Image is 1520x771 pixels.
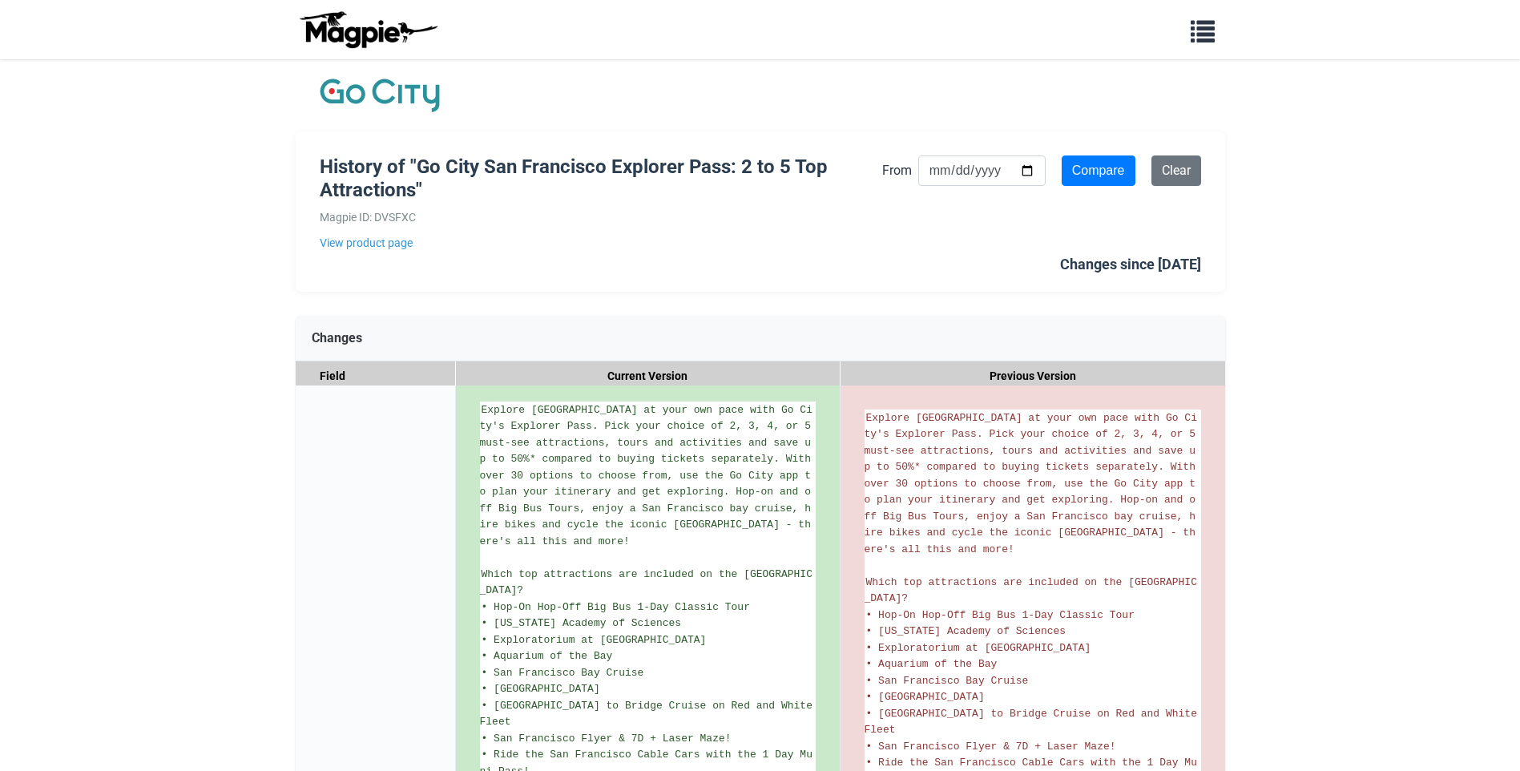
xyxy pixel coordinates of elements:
[882,160,912,181] label: From
[1060,253,1201,277] div: Changes since [DATE]
[866,691,985,703] span: • [GEOGRAPHIC_DATA]
[865,412,1202,555] span: Explore [GEOGRAPHIC_DATA] at your own pace with Go City's Explorer Pass. Pick your choice of 2, 3...
[865,708,1204,737] span: • [GEOGRAPHIC_DATA] to Bridge Cruise on Red and White Fleet
[866,609,1135,621] span: • Hop-On Hop-Off Big Bus 1-Day Classic Tour
[296,316,1225,361] div: Changes
[865,576,1197,605] span: Which top attractions are included on the [GEOGRAPHIC_DATA]?
[866,642,1091,654] span: • Exploratorium at [GEOGRAPHIC_DATA]
[866,675,1029,687] span: • San Francisco Bay Cruise
[1151,155,1201,186] a: Clear
[480,404,817,547] span: Explore [GEOGRAPHIC_DATA] at your own pace with Go City's Explorer Pass. Pick your choice of 2, 3...
[320,75,440,115] img: Company Logo
[296,361,456,391] div: Field
[866,625,1066,637] span: • [US_STATE] Academy of Sciences
[482,733,732,745] span: • San Francisco Flyer & 7D + Laser Maze!
[482,634,707,646] span: • Exploratorium at [GEOGRAPHIC_DATA]
[296,10,440,49] img: logo-ab69f6fb50320c5b225c76a69d11143b.png
[456,361,841,391] div: Current Version
[482,617,682,629] span: • [US_STATE] Academy of Sciences
[482,650,613,662] span: • Aquarium of the Bay
[841,361,1225,391] div: Previous Version
[320,234,882,252] a: View product page
[866,741,1116,753] span: • San Francisco Flyer & 7D + Laser Maze!
[320,155,882,202] h1: History of "Go City San Francisco Explorer Pass: 2 to 5 Top Attractions"
[482,683,600,695] span: • [GEOGRAPHIC_DATA]
[1062,155,1135,186] input: Compare
[482,601,750,613] span: • Hop-On Hop-Off Big Bus 1-Day Classic Tour
[480,700,819,729] span: • [GEOGRAPHIC_DATA] to Bridge Cruise on Red and White Fleet
[320,208,882,226] div: Magpie ID: DVSFXC
[480,568,812,597] span: Which top attractions are included on the [GEOGRAPHIC_DATA]?
[866,658,998,670] span: • Aquarium of the Bay
[482,667,644,679] span: • San Francisco Bay Cruise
